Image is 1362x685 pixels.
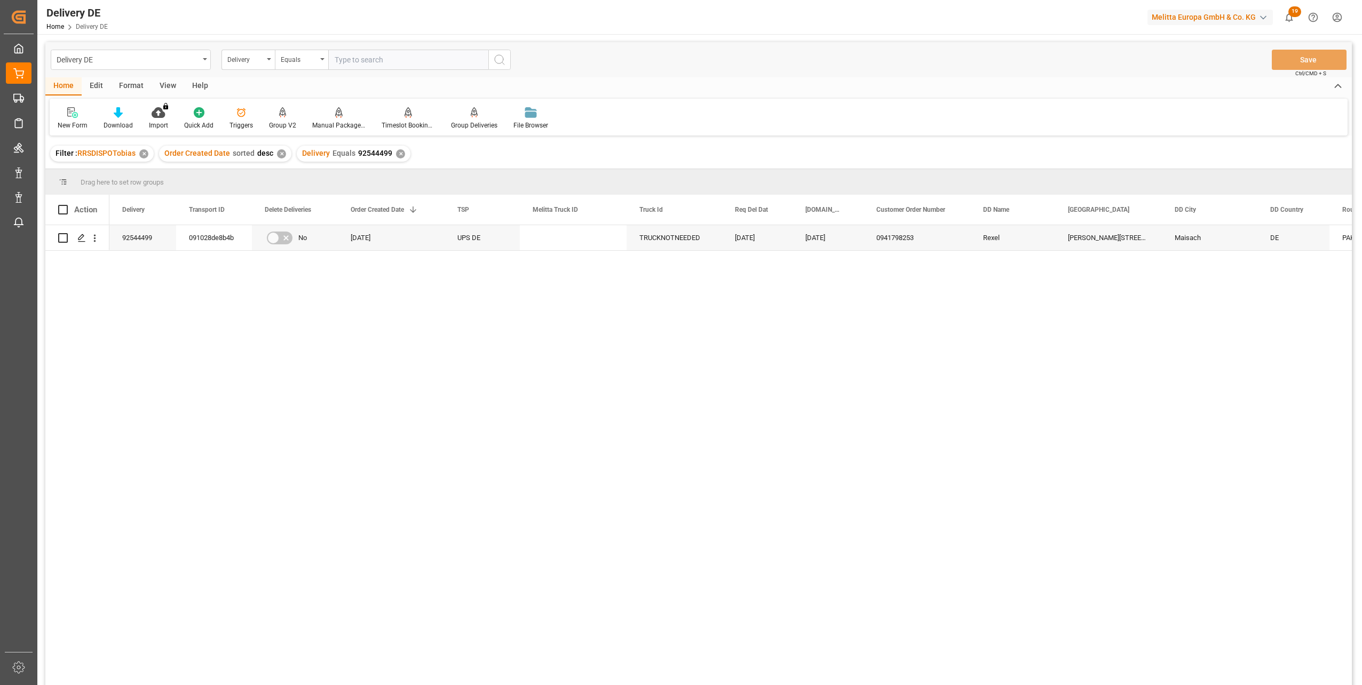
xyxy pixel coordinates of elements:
[275,50,328,70] button: open menu
[1270,206,1303,213] span: DD Country
[152,77,184,95] div: View
[445,225,520,250] div: UPS DE
[281,52,317,65] div: Equals
[184,121,213,130] div: Quick Add
[722,225,793,250] div: [DATE]
[338,225,445,250] div: [DATE]
[1288,6,1301,17] span: 19
[983,206,1009,213] span: DD Name
[257,149,273,157] span: desc
[312,121,366,130] div: Manual Package TypeDetermination
[139,149,148,158] div: ✕
[77,149,136,157] span: RRSDISPOTobias
[111,77,152,95] div: Format
[45,77,82,95] div: Home
[229,121,253,130] div: Triggers
[533,206,578,213] span: Melitta Truck ID
[876,206,945,213] span: Customer Order Number
[793,225,864,250] div: [DATE]
[1301,5,1325,29] button: Help Center
[1295,69,1326,77] span: Ctrl/CMD + S
[302,149,330,157] span: Delivery
[639,206,663,213] span: Truck Id
[332,149,355,157] span: Equals
[176,225,252,250] div: 091028de8b4b
[970,225,1055,250] div: Rexel
[1342,206,1359,213] span: Route
[233,149,255,157] span: sorted
[184,77,216,95] div: Help
[109,225,176,250] div: 92544499
[164,149,230,157] span: Order Created Date
[74,205,97,214] div: Action
[277,149,286,158] div: ✕
[189,206,225,213] span: Transport ID
[82,77,111,95] div: Edit
[1272,50,1347,70] button: Save
[46,5,108,21] div: Delivery DE
[1257,225,1329,250] div: DE
[269,121,296,130] div: Group V2
[46,23,64,30] a: Home
[513,121,548,130] div: File Browser
[1175,206,1196,213] span: DD City
[864,225,970,250] div: 0941798253
[457,206,469,213] span: TSP
[57,52,199,66] div: Delivery DE
[1055,225,1162,250] div: [PERSON_NAME][STREET_ADDRESS]
[358,149,392,157] span: 92544499
[265,206,311,213] span: Delete Deliveries
[221,50,275,70] button: open menu
[1162,225,1257,250] div: Maisach
[298,226,307,250] span: No
[351,206,404,213] span: Order Created Date
[488,50,511,70] button: search button
[1147,7,1277,27] button: Melitta Europa GmbH & Co. KG
[396,149,405,158] div: ✕
[382,121,435,130] div: Timeslot Booking Report
[451,121,497,130] div: Group Deliveries
[805,206,841,213] span: [DOMAIN_NAME] Dat
[56,149,77,157] span: Filter :
[45,225,109,251] div: Press SPACE to select this row.
[1277,5,1301,29] button: show 19 new notifications
[328,50,488,70] input: Type to search
[51,50,211,70] button: open menu
[627,225,722,250] div: TRUCKNOTNEEDED
[227,52,264,65] div: Delivery
[81,178,164,186] span: Drag here to set row groups
[58,121,88,130] div: New Form
[122,206,145,213] span: Delivery
[1068,206,1129,213] span: [GEOGRAPHIC_DATA]
[735,206,768,213] span: Req Del Dat
[104,121,133,130] div: Download
[1147,10,1273,25] div: Melitta Europa GmbH & Co. KG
